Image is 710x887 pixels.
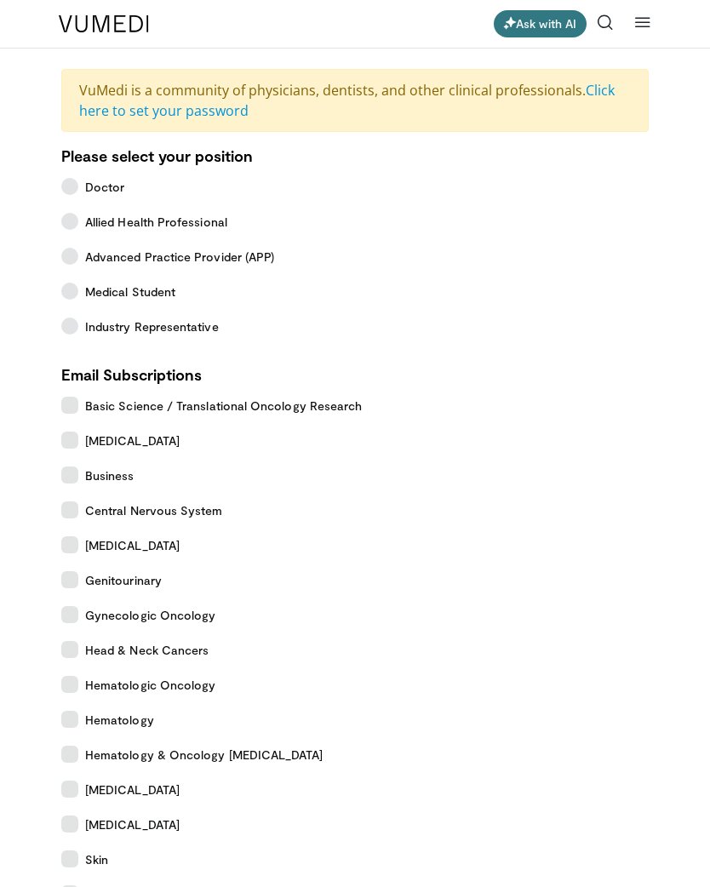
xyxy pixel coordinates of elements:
[59,15,149,32] img: VuMedi Logo
[85,641,209,659] span: Head & Neck Cancers
[85,432,180,449] span: [MEDICAL_DATA]
[85,318,219,335] span: Industry Representative
[61,69,649,132] div: VuMedi is a community of physicians, dentists, and other clinical professionals.
[494,10,587,37] button: Ask with AI
[85,815,180,833] span: [MEDICAL_DATA]
[61,365,202,384] strong: Email Subscriptions
[85,397,362,415] span: Basic Science / Translational Oncology Research
[85,676,215,694] span: Hematologic Oncology
[85,850,108,868] span: Skin
[85,781,180,798] span: [MEDICAL_DATA]
[85,248,274,266] span: Advanced Practice Provider (APP)
[85,213,227,231] span: Allied Health Professional
[85,466,135,484] span: Business
[85,606,215,624] span: Gynecologic Oncology
[85,178,124,196] span: Doctor
[85,283,175,300] span: Medical Student
[85,571,162,589] span: Genitourinary
[85,746,324,764] span: Hematology & Oncology [MEDICAL_DATA]
[85,501,223,519] span: Central Nervous System
[85,536,180,554] span: [MEDICAL_DATA]
[61,146,253,165] strong: Please select your position
[85,711,154,729] span: Hematology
